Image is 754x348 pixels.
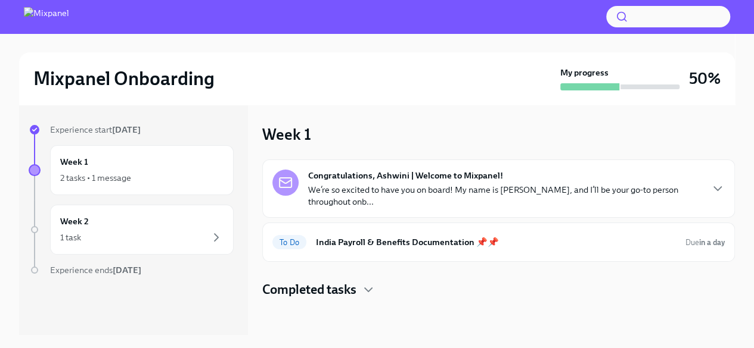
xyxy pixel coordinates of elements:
img: Mixpanel [24,7,69,26]
h3: Week 1 [262,124,311,145]
strong: Congratulations, Ashwini | Welcome to Mixpanel! [308,170,503,181]
h3: 50% [689,68,721,89]
a: Week 21 task [29,205,234,255]
span: October 7th, 2025 21:30 [685,237,725,248]
div: 2 tasks • 1 message [60,172,131,184]
h2: Mixpanel Onboarding [33,67,215,90]
span: Experience ends [50,265,141,275]
strong: in a day [699,238,725,247]
strong: [DATE] [112,124,141,135]
a: Experience start[DATE] [29,124,234,136]
strong: My progress [560,67,609,79]
h4: Completed tasks [262,281,356,299]
span: To Do [272,238,306,247]
div: 1 task [60,231,81,243]
h6: Week 1 [60,155,88,168]
span: Experience start [50,124,141,135]
p: We’re so excited to have you on board! My name is [PERSON_NAME], and I’ll be your go-to person th... [308,184,701,208]
div: Completed tasks [262,281,735,299]
h6: Week 2 [60,215,89,228]
strong: [DATE] [113,265,141,275]
h6: India Payroll & Benefits Documentation 📌📌 [316,236,676,249]
a: To DoIndia Payroll & Benefits Documentation 📌📌Duein a day [272,233,725,252]
a: Week 12 tasks • 1 message [29,145,234,195]
span: Due [685,238,725,247]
